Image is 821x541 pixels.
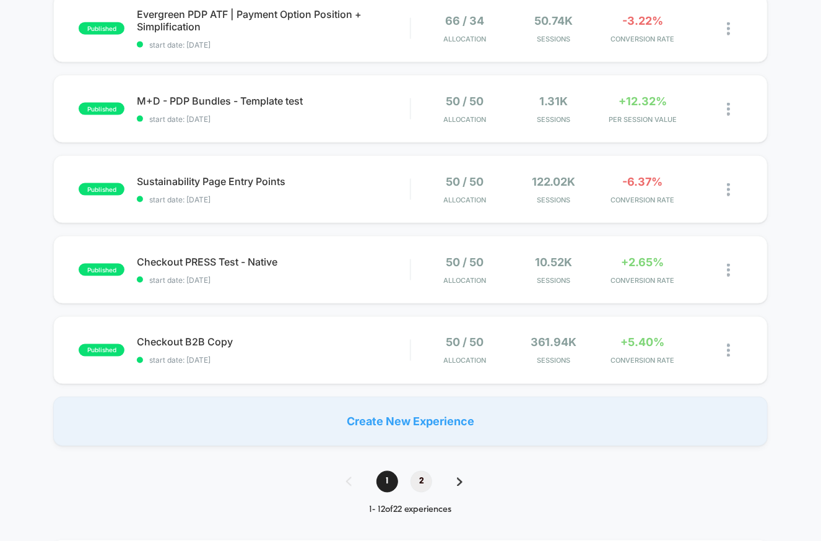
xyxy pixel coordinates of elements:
[446,256,484,269] span: 50 / 50
[443,115,486,124] span: Allocation
[376,471,398,493] span: 1
[621,256,664,269] span: +2.65%
[53,397,768,446] div: Create New Experience
[443,35,486,43] span: Allocation
[79,103,124,115] span: published
[443,196,486,204] span: Allocation
[443,276,486,285] span: Allocation
[512,276,595,285] span: Sessions
[619,95,667,108] span: +12.32%
[601,35,684,43] span: CONVERSION RATE
[445,14,484,27] span: 66 / 34
[531,336,577,349] span: 361.94k
[512,357,595,365] span: Sessions
[601,115,684,124] span: PER SESSION VALUE
[79,22,124,35] span: published
[601,196,684,204] span: CONVERSION RATE
[137,336,410,348] span: Checkout B2B Copy
[137,115,410,124] span: start date: [DATE]
[410,471,432,493] span: 2
[137,175,410,188] span: Sustainability Page Entry Points
[601,357,684,365] span: CONVERSION RATE
[534,14,573,27] span: 50.74k
[79,264,124,276] span: published
[137,356,410,365] span: start date: [DATE]
[622,175,662,188] span: -6.37%
[137,8,410,33] span: Evergreen PDP ATF | Payment Option Position + Simplification
[727,103,730,116] img: close
[137,95,410,107] span: M+D - PDP Bundles - Template test
[532,175,576,188] span: 122.02k
[446,336,484,349] span: 50 / 50
[443,357,486,365] span: Allocation
[620,336,664,349] span: +5.40%
[137,40,410,50] span: start date: [DATE]
[446,95,484,108] span: 50 / 50
[727,344,730,357] img: close
[457,478,463,487] img: pagination forward
[137,256,410,268] span: Checkout PRESS Test - Native
[727,264,730,277] img: close
[79,344,124,357] span: published
[727,22,730,35] img: close
[512,35,595,43] span: Sessions
[446,175,484,188] span: 50 / 50
[601,276,684,285] span: CONVERSION RATE
[137,275,410,285] span: start date: [DATE]
[512,115,595,124] span: Sessions
[512,196,595,204] span: Sessions
[137,195,410,204] span: start date: [DATE]
[539,95,568,108] span: 1.31k
[334,505,487,516] div: 1 - 12 of 22 experiences
[535,256,572,269] span: 10.52k
[79,183,124,196] span: published
[727,183,730,196] img: close
[622,14,663,27] span: -3.22%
